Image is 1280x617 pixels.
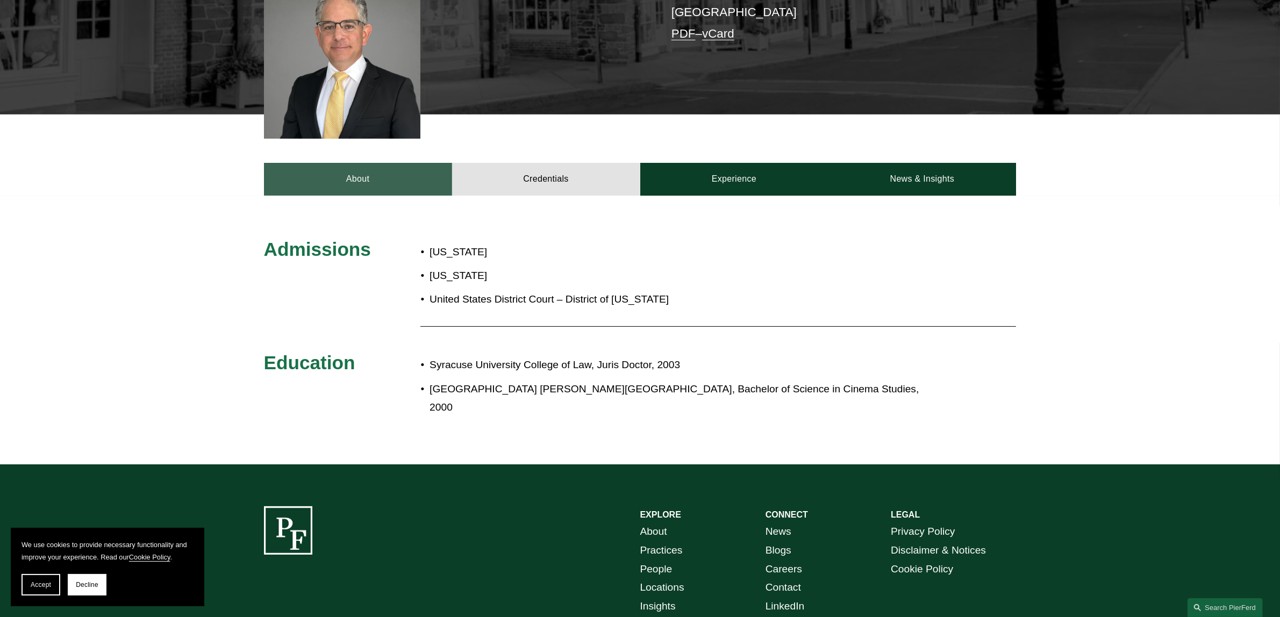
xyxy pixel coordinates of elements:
[264,352,355,373] span: Education
[430,290,703,309] p: United States District Court – District of [US_STATE]
[891,541,986,560] a: Disclaimer & Notices
[640,541,683,560] a: Practices
[766,578,801,597] a: Contact
[31,581,51,589] span: Accept
[766,597,805,616] a: LinkedIn
[129,553,170,561] a: Cookie Policy
[891,510,920,519] strong: LEGAL
[891,560,953,579] a: Cookie Policy
[76,581,98,589] span: Decline
[766,522,791,541] a: News
[828,163,1016,195] a: News & Insights
[430,267,703,285] p: [US_STATE]
[68,574,106,596] button: Decline
[640,578,684,597] a: Locations
[702,27,734,40] a: vCard
[640,560,673,579] a: People
[264,239,371,260] span: Admissions
[640,522,667,541] a: About
[452,163,640,195] a: Credentials
[640,510,681,519] strong: EXPLORE
[11,528,204,606] section: Cookie banner
[430,356,922,375] p: Syracuse University College of Law, Juris Doctor, 2003
[640,163,828,195] a: Experience
[22,539,194,563] p: We use cookies to provide necessary functionality and improve your experience. Read our .
[430,243,703,262] p: [US_STATE]
[22,574,60,596] button: Accept
[640,597,676,616] a: Insights
[766,541,791,560] a: Blogs
[1188,598,1263,617] a: Search this site
[430,380,922,417] p: [GEOGRAPHIC_DATA] [PERSON_NAME][GEOGRAPHIC_DATA], Bachelor of Science in Cinema Studies, 2000
[671,27,696,40] a: PDF
[766,560,802,579] a: Careers
[891,522,955,541] a: Privacy Policy
[264,163,452,195] a: About
[766,510,808,519] strong: CONNECT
